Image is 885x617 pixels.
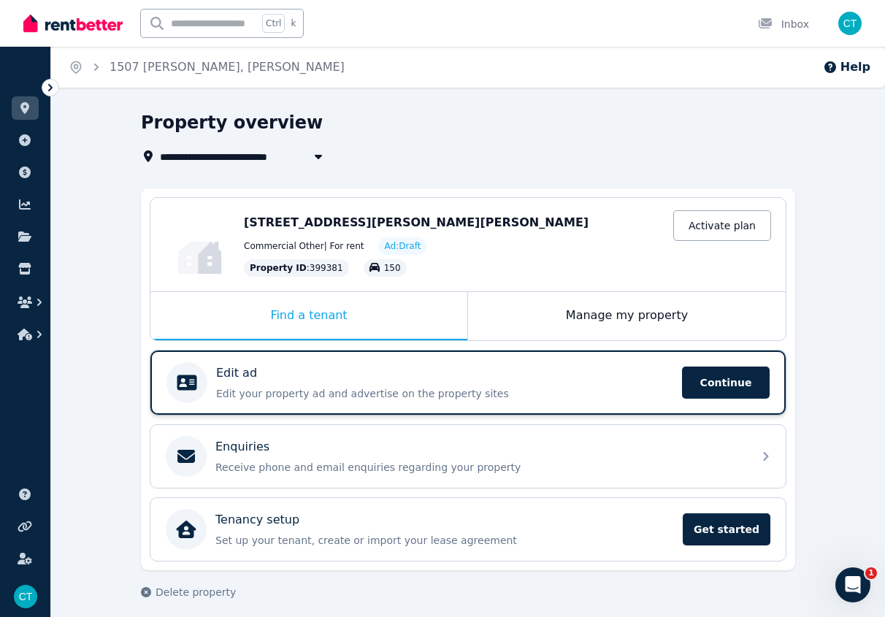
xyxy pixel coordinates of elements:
p: Edit your property ad and advertise on the property sites [216,386,673,401]
nav: Breadcrumb [51,47,362,88]
a: Edit adEdit your property ad and advertise on the property sitesContinue [150,350,786,415]
span: Continue [682,367,770,399]
img: RentBetter [23,12,123,34]
p: Tenancy setup [215,511,299,529]
button: Help [823,58,870,76]
span: k [291,18,296,29]
span: Get started [683,513,770,545]
div: : 399381 [244,259,349,277]
span: Ad: Draft [384,240,421,252]
div: Find a tenant [150,292,467,340]
p: Receive phone and email enquiries regarding your property [215,460,744,475]
iframe: Intercom live chat [835,567,870,602]
span: Delete property [156,585,236,599]
span: Commercial Other | For rent [244,240,364,252]
h1: Property overview [141,111,323,134]
a: Tenancy setupSet up your tenant, create or import your lease agreementGet started [150,498,786,561]
span: 150 [384,263,401,273]
img: Claire Tao [838,12,862,35]
a: Activate plan [673,210,771,241]
button: Delete property [141,585,236,599]
div: Inbox [758,17,809,31]
a: EnquiriesReceive phone and email enquiries regarding your property [150,425,786,488]
a: 1507 [PERSON_NAME], [PERSON_NAME] [110,60,345,74]
p: Set up your tenant, create or import your lease agreement [215,533,674,548]
p: Edit ad [216,364,257,382]
p: Enquiries [215,438,269,456]
span: [STREET_ADDRESS][PERSON_NAME][PERSON_NAME] [244,215,589,229]
div: Manage my property [468,292,786,340]
span: Property ID [250,262,307,274]
img: Claire Tao [14,585,37,608]
span: 1 [865,567,877,579]
span: Ctrl [262,14,285,33]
